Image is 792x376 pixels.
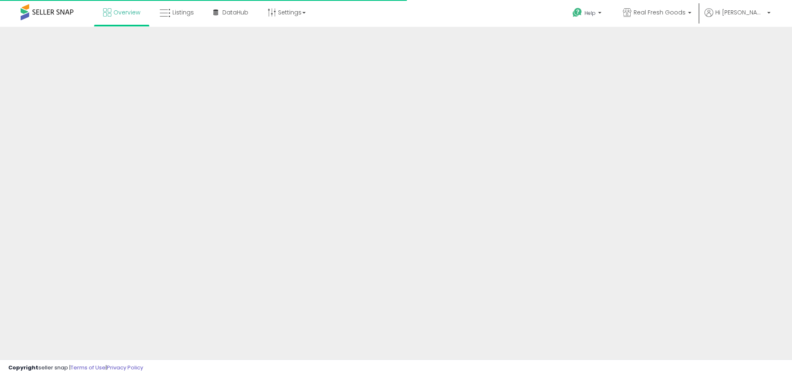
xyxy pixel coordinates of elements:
a: Hi [PERSON_NAME] [705,8,771,27]
a: Terms of Use [71,364,106,371]
span: Real Fresh Goods [634,8,686,17]
i: Get Help [572,7,582,18]
span: Help [585,9,596,17]
span: Hi [PERSON_NAME] [715,8,765,17]
span: Listings [172,8,194,17]
span: DataHub [222,8,248,17]
a: Help [566,1,610,27]
strong: Copyright [8,364,38,371]
span: Overview [113,8,140,17]
a: Privacy Policy [107,364,143,371]
div: seller snap | | [8,364,143,372]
